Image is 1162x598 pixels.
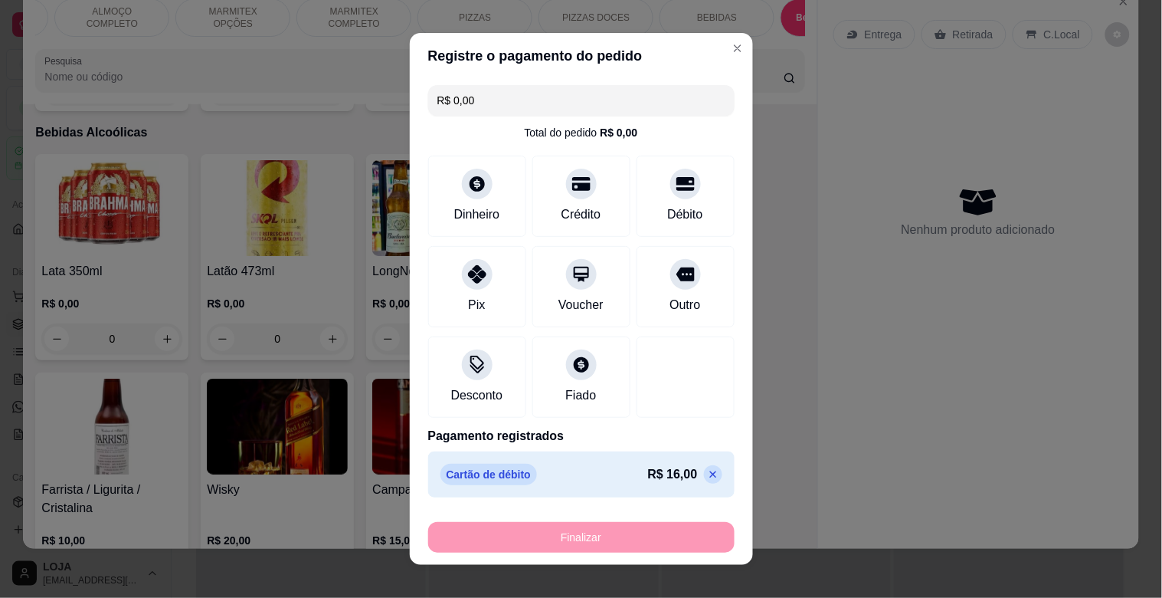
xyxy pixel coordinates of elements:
div: Débito [667,205,702,224]
div: Dinheiro [454,205,500,224]
div: Pix [468,296,485,314]
div: Outro [669,296,700,314]
header: Registre o pagamento do pedido [410,33,753,79]
div: Crédito [561,205,601,224]
div: Desconto [451,386,503,405]
div: R$ 0,00 [600,125,637,140]
p: R$ 16,00 [648,465,698,484]
p: Cartão de débito [440,464,537,485]
button: Close [725,36,750,61]
input: Ex.: hambúrguer de cordeiro [437,85,725,116]
p: Pagamento registrados [428,427,735,445]
div: Total do pedido [524,125,637,140]
div: Voucher [558,296,604,314]
div: Fiado [565,386,596,405]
